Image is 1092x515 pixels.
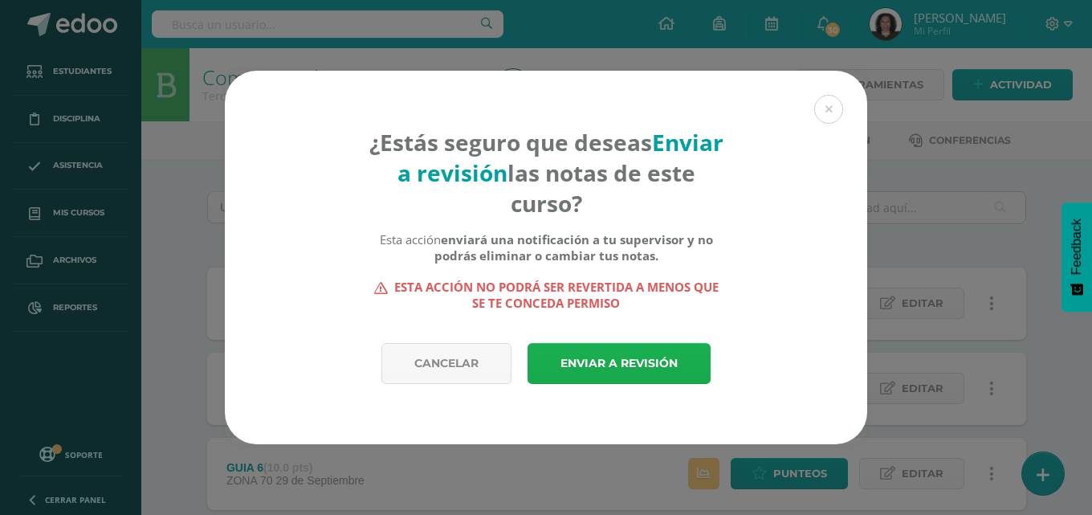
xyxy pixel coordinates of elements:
[369,127,724,219] h4: ¿Estás seguro que deseas las notas de este curso?
[397,127,723,188] strong: Enviar a revisión
[1061,202,1092,312] button: Feedback - Mostrar encuesta
[814,95,843,124] button: Close (Esc)
[528,343,711,384] a: Enviar a revisión
[381,343,511,384] a: Cancelar
[1070,219,1084,275] span: Feedback
[434,231,713,264] b: enviará una notificación a tu supervisor y no podrás eliminar o cambiar tus notas.
[369,279,724,311] strong: Esta acción no podrá ser revertida a menos que se te conceda permiso
[369,231,724,264] div: Esta acción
